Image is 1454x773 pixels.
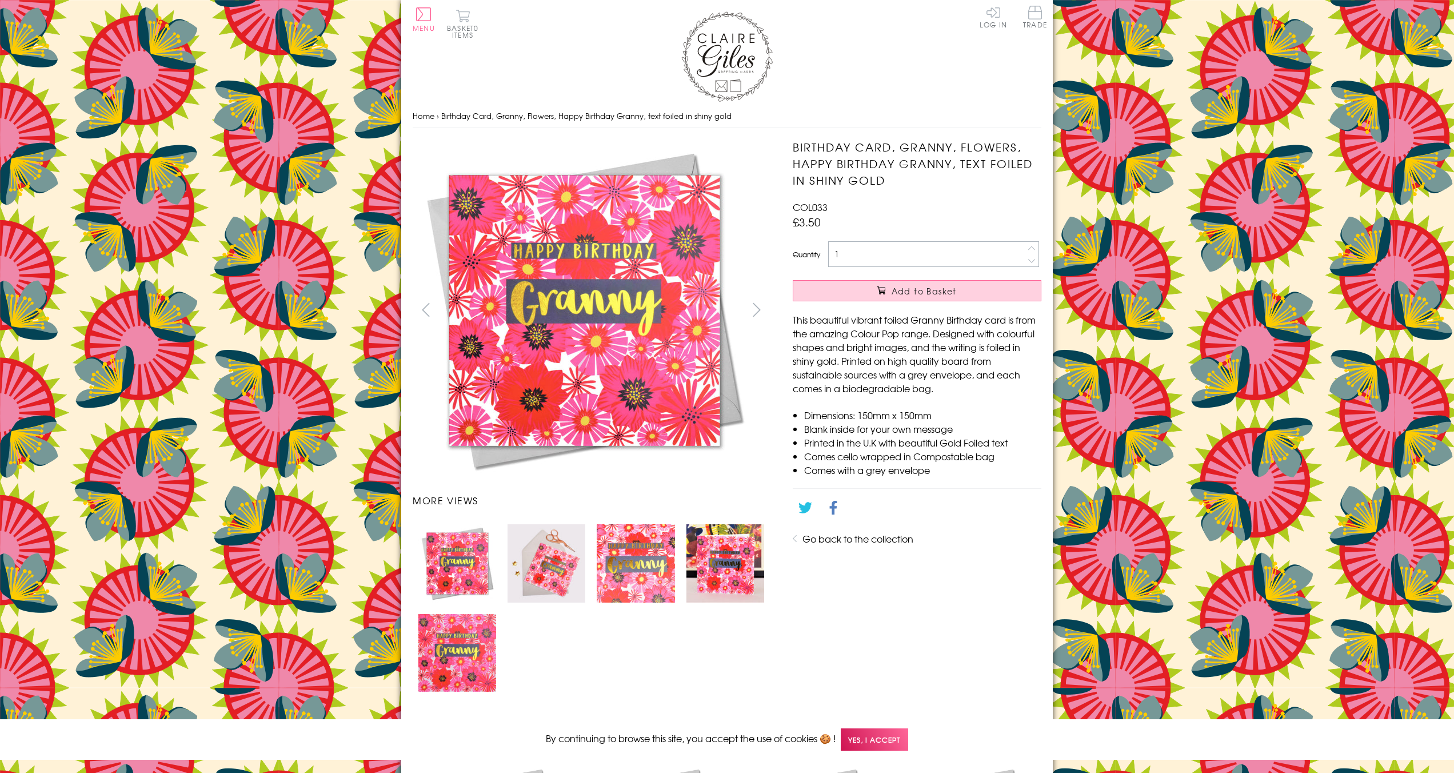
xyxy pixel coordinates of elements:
[413,7,435,31] button: Menu
[413,105,1041,128] nav: breadcrumbs
[413,493,770,507] h3: More views
[793,214,821,230] span: £3.50
[744,297,770,322] button: next
[597,524,674,602] img: Birthday Card, Granny, Flowers, Happy Birthday Granny, text foiled in shiny gold
[1023,6,1047,30] a: Trade
[681,519,770,608] li: Carousel Page 4
[802,532,913,545] a: Go back to the collection
[841,728,908,751] span: Yes, I accept
[413,23,435,33] span: Menu
[793,313,1041,395] p: This beautiful vibrant foiled Granny Birthday card is from the amazing Colour Pop range. Designed...
[681,11,773,102] img: Claire Giles Greetings Cards
[413,519,502,608] li: Carousel Page 1 (Current Slide)
[502,519,591,608] li: Carousel Page 2
[441,110,732,121] span: Birthday Card, Granny, Flowers, Happy Birthday Granny, text foiled in shiny gold
[413,297,438,322] button: prev
[804,463,1041,477] li: Comes with a grey envelope
[686,524,764,602] img: Birthday Card, Granny, Flowers, Happy Birthday Granny, text foiled in shiny gold
[1023,6,1047,28] span: Trade
[892,285,957,297] span: Add to Basket
[413,139,756,482] img: Birthday Card, Granny, Flowers, Happy Birthday Granny, text foiled in shiny gold
[413,519,770,697] ul: Carousel Pagination
[804,408,1041,422] li: Dimensions: 150mm x 150mm
[437,110,439,121] span: ›
[508,524,585,602] img: Birthday Card, Granny, Flowers, Happy Birthday Granny, text foiled in shiny gold
[793,249,820,260] label: Quantity
[452,23,478,40] span: 0 items
[770,139,1113,482] img: Birthday Card, Granny, Flowers, Happy Birthday Granny, text foiled in shiny gold
[413,110,434,121] a: Home
[980,6,1007,28] a: Log In
[418,524,496,602] img: Birthday Card, Granny, Flowers, Happy Birthday Granny, text foiled in shiny gold
[418,614,496,692] img: Birthday Card, Granny, Flowers, Happy Birthday Granny, text foiled in shiny gold
[793,280,1041,301] button: Add to Basket
[591,519,680,608] li: Carousel Page 3
[804,422,1041,436] li: Blank inside for your own message
[804,436,1041,449] li: Printed in the U.K with beautiful Gold Foiled text
[793,200,828,214] span: COL033
[804,449,1041,463] li: Comes cello wrapped in Compostable bag
[413,608,502,698] li: Carousel Page 5
[793,139,1041,188] h1: Birthday Card, Granny, Flowers, Happy Birthday Granny, text foiled in shiny gold
[447,9,478,38] button: Basket0 items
